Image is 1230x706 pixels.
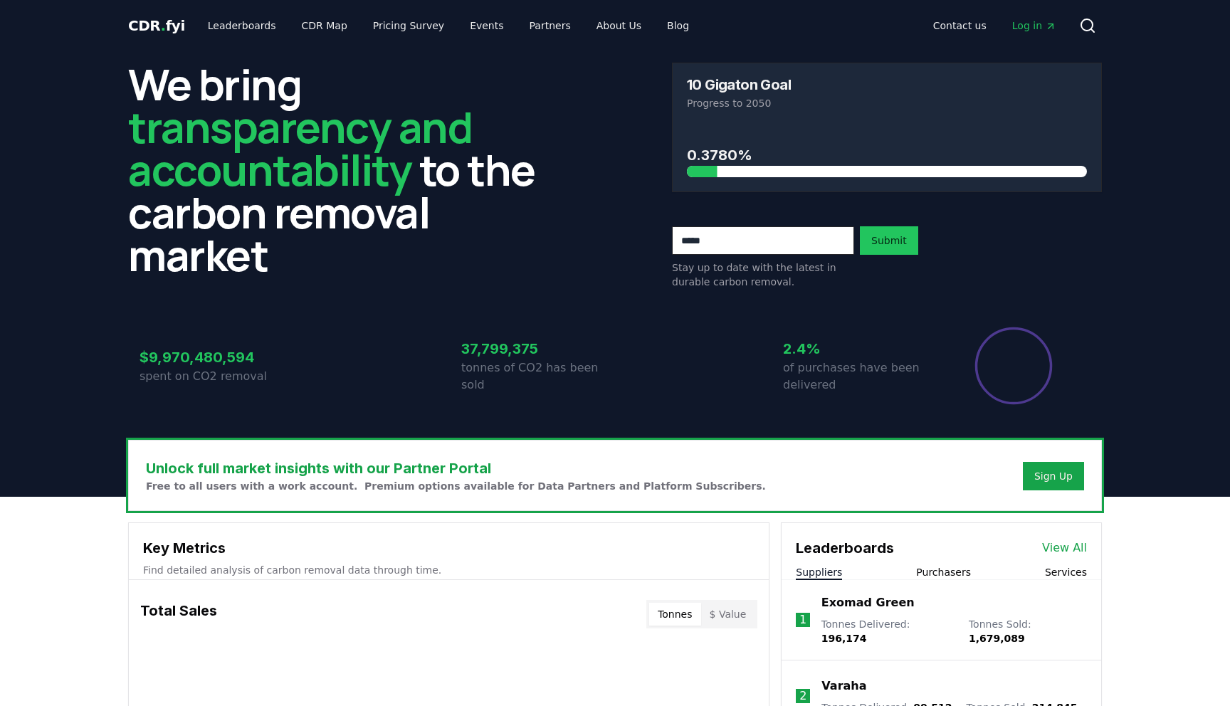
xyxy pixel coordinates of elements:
[783,338,937,359] h3: 2.4%
[461,359,615,394] p: tonnes of CO2 has been sold
[458,13,515,38] a: Events
[860,226,918,255] button: Submit
[672,260,854,289] p: Stay up to date with the latest in durable carbon removal.
[969,633,1025,644] span: 1,679,089
[796,537,894,559] h3: Leaderboards
[649,603,700,626] button: Tonnes
[128,98,472,199] span: transparency and accountability
[461,338,615,359] h3: 37,799,375
[799,611,806,628] p: 1
[656,13,700,38] a: Blog
[140,347,293,368] h3: $9,970,480,594
[916,565,971,579] button: Purchasers
[1001,13,1068,38] a: Log in
[146,458,766,479] h3: Unlock full market insights with our Partner Portal
[821,594,915,611] a: Exomad Green
[821,678,866,695] a: Varaha
[585,13,653,38] a: About Us
[922,13,998,38] a: Contact us
[796,565,842,579] button: Suppliers
[161,17,166,34] span: .
[922,13,1068,38] nav: Main
[1042,539,1087,557] a: View All
[196,13,288,38] a: Leaderboards
[128,16,185,36] a: CDR.fyi
[687,144,1087,166] h3: 0.3780%
[701,603,755,626] button: $ Value
[783,359,937,394] p: of purchases have been delivered
[196,13,700,38] nav: Main
[687,78,791,92] h3: 10 Gigaton Goal
[143,537,755,559] h3: Key Metrics
[143,563,755,577] p: Find detailed analysis of carbon removal data through time.
[140,600,217,628] h3: Total Sales
[1023,462,1084,490] button: Sign Up
[146,479,766,493] p: Free to all users with a work account. Premium options available for Data Partners and Platform S...
[1034,469,1073,483] a: Sign Up
[290,13,359,38] a: CDR Map
[518,13,582,38] a: Partners
[974,326,1053,406] div: Percentage of sales delivered
[128,63,558,276] h2: We bring to the carbon removal market
[128,17,185,34] span: CDR fyi
[687,96,1087,110] p: Progress to 2050
[1045,565,1087,579] button: Services
[1012,19,1056,33] span: Log in
[969,617,1087,646] p: Tonnes Sold :
[821,617,955,646] p: Tonnes Delivered :
[821,633,867,644] span: 196,174
[799,687,806,705] p: 2
[362,13,456,38] a: Pricing Survey
[140,368,293,385] p: spent on CO2 removal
